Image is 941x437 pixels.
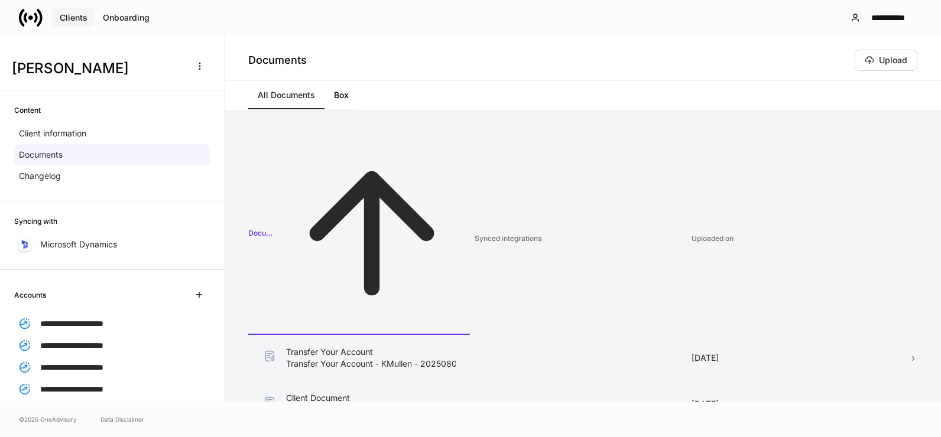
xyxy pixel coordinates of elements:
a: Box [325,81,358,109]
div: Clients [60,14,87,22]
img: sIOyOZvWb5kUEAwh5D03bPzsWHrUXBSdsWHDhg8Ma8+nBQBvlija69eFAv+snJUCyn8AqO+ElBnIpgMAAAAASUVORK5CYII= [20,240,30,249]
a: Client information [14,123,210,144]
h3: [PERSON_NAME] [12,59,183,78]
div: Upload [865,56,907,65]
img: svg%3e [258,344,281,368]
a: All Documents [248,81,325,109]
span: Synced integrations [470,227,677,251]
h6: Content [14,105,41,116]
h6: Uploaded on [692,233,734,244]
h6: Syncing with [14,216,57,227]
p: Changelog [19,170,61,182]
p: Microsoft Dynamics [40,239,117,250]
div: Transfer Your Account - KMullen - 202508052149.pdf [286,358,456,370]
h4: Documents [248,53,307,67]
a: Data Disclaimer [100,415,144,424]
a: Documents [14,144,210,165]
span: Document [244,134,470,335]
h6: Synced integrations [475,233,541,244]
h6: Accounts [14,289,46,301]
div: Transfer Your Account [286,346,456,358]
img: svg%3e [258,390,281,414]
div: Onboarding [103,14,150,22]
p: [DATE] [692,398,890,410]
span: © 2025 OneAdvisory [19,415,77,424]
button: Clients [52,8,95,27]
p: Client information [19,128,86,139]
a: Microsoft Dynamics [14,234,210,255]
div: Client Document [286,392,456,404]
h6: Document [248,227,278,239]
span: Uploaded on [687,227,894,251]
button: Upload [855,50,917,71]
a: Changelog [14,165,210,187]
p: Documents [19,149,63,161]
p: [DATE] [692,352,890,364]
button: Onboarding [95,8,157,27]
